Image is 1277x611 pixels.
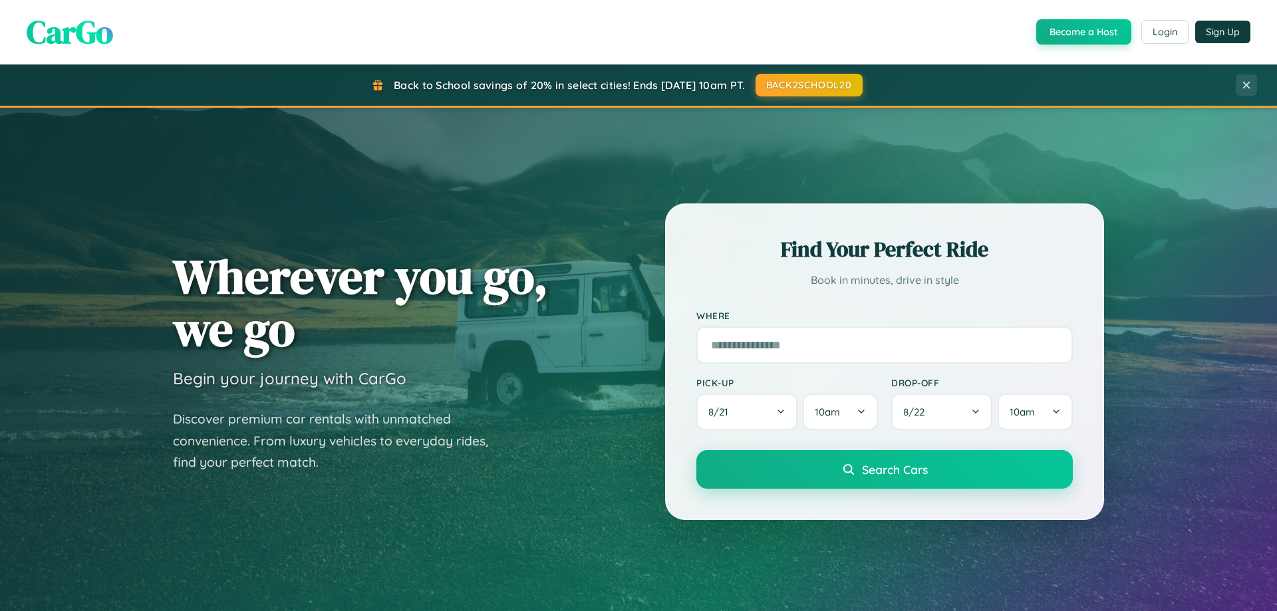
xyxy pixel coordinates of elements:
span: 8 / 22 [903,406,931,418]
span: 8 / 21 [708,406,735,418]
button: Become a Host [1036,19,1131,45]
h3: Begin your journey with CarGo [173,368,406,388]
button: Sign Up [1195,21,1250,43]
button: Search Cars [696,450,1073,489]
button: 10am [998,394,1073,430]
button: BACK2SCHOOL20 [756,74,863,96]
span: Search Cars [862,462,928,477]
button: 10am [803,394,878,430]
button: 8/21 [696,394,797,430]
button: 8/22 [891,394,992,430]
span: CarGo [27,10,113,54]
label: Drop-off [891,377,1073,388]
span: Back to School savings of 20% in select cities! Ends [DATE] 10am PT. [394,78,745,92]
button: Login [1141,20,1189,44]
h2: Find Your Perfect Ride [696,235,1073,264]
label: Pick-up [696,377,878,388]
h1: Wherever you go, we go [173,250,548,355]
p: Discover premium car rentals with unmatched convenience. From luxury vehicles to everyday rides, ... [173,408,505,473]
span: 10am [815,406,840,418]
span: 10am [1010,406,1035,418]
p: Book in minutes, drive in style [696,271,1073,290]
label: Where [696,310,1073,321]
